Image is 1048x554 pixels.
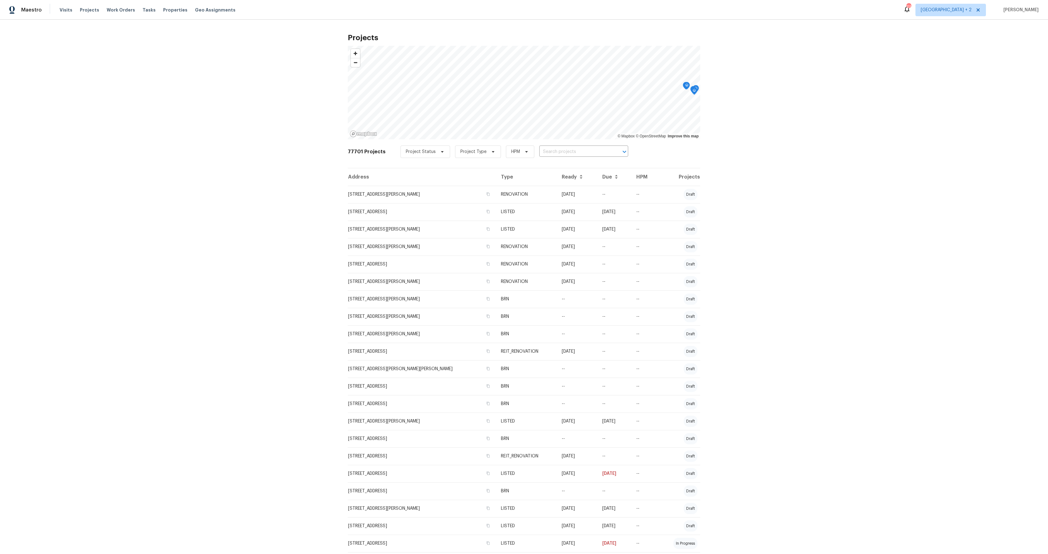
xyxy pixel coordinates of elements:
[631,395,658,413] td: --
[597,256,631,273] td: --
[631,378,658,395] td: --
[485,523,491,528] button: Copy Address
[636,134,666,138] a: OpenStreetMap
[631,413,658,430] td: --
[631,482,658,500] td: --
[557,395,598,413] td: --
[348,290,496,308] td: [STREET_ADDRESS][PERSON_NAME]
[691,87,697,97] div: Map marker
[557,482,598,500] td: --
[496,378,557,395] td: BRN
[485,261,491,267] button: Copy Address
[597,500,631,517] td: [DATE]
[348,35,700,41] h2: Projects
[539,147,611,157] input: Search projects
[597,273,631,290] td: --
[485,488,491,494] button: Copy Address
[348,343,496,360] td: [STREET_ADDRESS]
[684,276,697,287] div: draft
[557,413,598,430] td: [DATE]
[485,505,491,511] button: Copy Address
[557,256,598,273] td: [DATE]
[557,360,598,378] td: --
[60,7,72,13] span: Visits
[485,226,491,232] button: Copy Address
[348,238,496,256] td: [STREET_ADDRESS][PERSON_NAME]
[597,360,631,378] td: --
[348,273,496,290] td: [STREET_ADDRESS][PERSON_NAME]
[348,413,496,430] td: [STREET_ADDRESS][PERSON_NAME]
[659,168,700,186] th: Projects
[631,517,658,535] td: --
[683,82,689,92] div: Map marker
[597,308,631,325] td: --
[485,313,491,319] button: Copy Address
[496,256,557,273] td: RENOVATION
[1001,7,1039,13] span: [PERSON_NAME]
[496,482,557,500] td: BRN
[597,186,631,203] td: --
[348,535,496,552] td: [STREET_ADDRESS]
[684,433,697,444] div: draft
[496,238,557,256] td: RENOVATION
[348,500,496,517] td: [STREET_ADDRESS][PERSON_NAME]
[631,203,658,221] td: --
[496,465,557,482] td: LISTED
[350,130,377,137] a: Mapbox homepage
[557,430,598,447] td: --
[557,325,598,343] td: --
[485,470,491,476] button: Copy Address
[496,447,557,465] td: REIT_RENOVATION
[631,465,658,482] td: --
[557,221,598,238] td: [DATE]
[485,383,491,389] button: Copy Address
[684,451,697,462] div: draft
[557,447,598,465] td: [DATE]
[348,46,700,139] canvas: Map
[496,500,557,517] td: LISTED
[631,308,658,325] td: --
[631,325,658,343] td: --
[460,149,487,155] span: Project Type
[485,366,491,371] button: Copy Address
[496,290,557,308] td: BRN
[351,58,360,67] button: Zoom out
[351,49,360,58] button: Zoom in
[496,430,557,447] td: BRN
[107,7,135,13] span: Work Orders
[684,224,697,235] div: draft
[631,238,658,256] td: --
[348,168,496,186] th: Address
[684,294,697,305] div: draft
[557,168,598,186] th: Ready
[684,520,697,532] div: draft
[195,7,235,13] span: Geo Assignments
[557,273,598,290] td: [DATE]
[631,256,658,273] td: --
[684,398,697,409] div: draft
[557,238,598,256] td: [DATE]
[684,381,697,392] div: draft
[684,82,690,92] div: Map marker
[485,331,491,337] button: Copy Address
[684,416,697,427] div: draft
[348,149,386,155] h2: 77701 Projects
[597,168,631,186] th: Due
[631,290,658,308] td: --
[485,244,491,249] button: Copy Address
[496,360,557,378] td: BRN
[557,535,598,552] td: [DATE]
[496,517,557,535] td: LISTED
[618,134,635,138] a: Mapbox
[348,465,496,482] td: [STREET_ADDRESS]
[496,273,557,290] td: RENOVATION
[597,447,631,465] td: --
[485,418,491,424] button: Copy Address
[631,535,658,552] td: --
[597,413,631,430] td: [DATE]
[557,343,598,360] td: [DATE]
[496,308,557,325] td: BRN
[597,290,631,308] td: --
[557,500,598,517] td: [DATE]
